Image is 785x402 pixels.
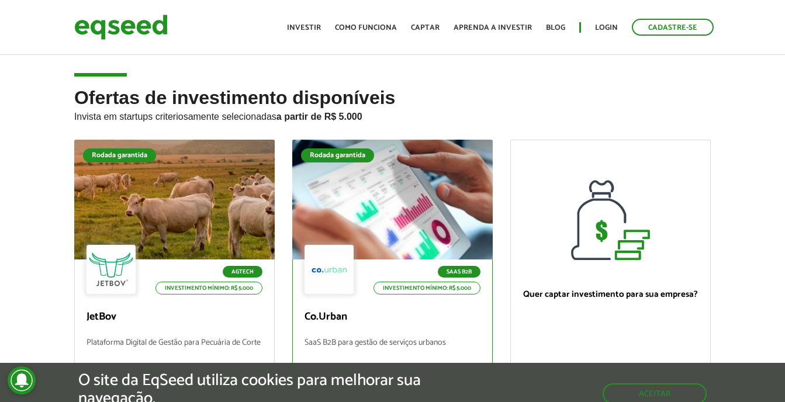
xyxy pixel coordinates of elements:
[546,24,565,32] a: Blog
[438,266,480,278] p: SaaS B2B
[223,266,262,278] p: Agtech
[287,24,321,32] a: Investir
[276,112,362,122] strong: a partir de R$ 5.000
[83,148,156,162] div: Rodada garantida
[155,282,262,294] p: Investimento mínimo: R$ 5.000
[301,148,374,162] div: Rodada garantida
[454,24,532,32] a: Aprenda a investir
[595,24,618,32] a: Login
[411,24,440,32] a: Captar
[335,24,397,32] a: Como funciona
[523,289,698,300] p: Quer captar investimento para sua empresa?
[74,108,711,122] p: Invista em startups criteriosamente selecionadas
[632,19,714,36] a: Cadastre-se
[305,311,480,324] p: Co.Urban
[87,338,262,363] p: Plataforma Digital de Gestão para Pecuária de Corte
[305,338,480,363] p: SaaS B2B para gestão de serviços urbanos
[74,88,711,140] h2: Ofertas de investimento disponíveis
[374,282,480,294] p: Investimento mínimo: R$ 5.000
[74,12,168,43] img: EqSeed
[87,311,262,324] p: JetBov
